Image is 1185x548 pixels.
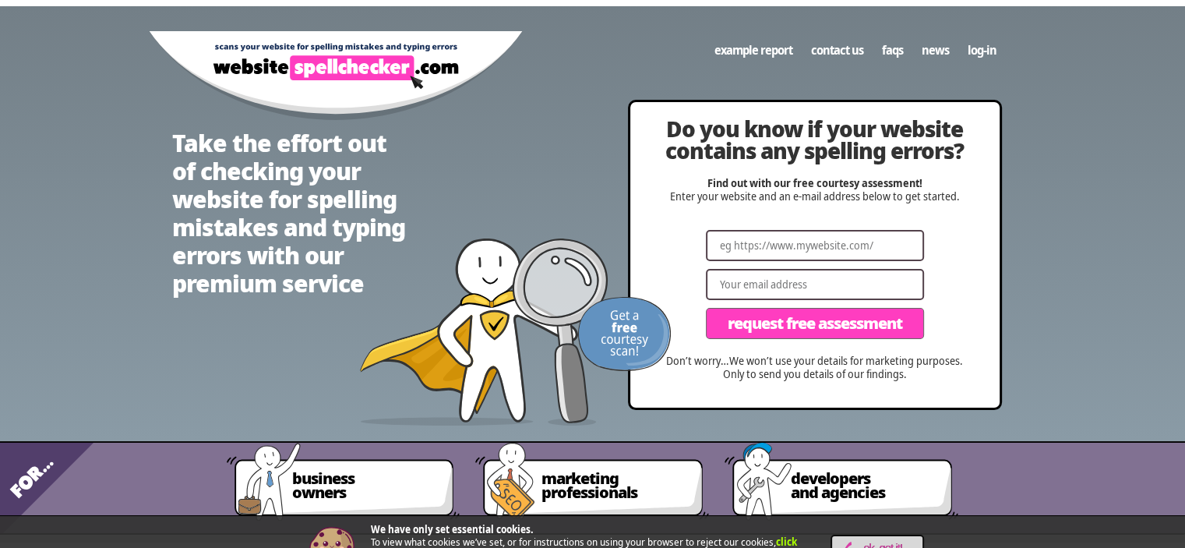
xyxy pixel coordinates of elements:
[541,472,690,500] span: marketing professionals
[359,239,608,426] img: website spellchecker scans your website looking for spelling mistakes
[661,355,968,381] p: Don’t worry…We won’t use your details for marketing purposes. Only to send you details of our fin...
[707,175,922,190] strong: Find out with our free courtesy assessment!
[149,31,523,121] img: WebSiteSpellChecker - Checks your website for spelling errors
[790,472,940,500] span: developers and agencies
[371,522,534,536] strong: We have only set essential cookies.
[802,35,873,65] a: Contact us
[706,308,924,339] button: Request Free Assessment
[873,35,912,65] a: FAQs
[705,35,802,65] a: Example Report
[706,269,924,300] input: Your email address
[273,462,460,526] a: businessowners
[292,472,442,500] span: business owners
[522,462,709,526] a: marketingprofessionals
[661,177,968,203] p: Enter your website and an e-mail address below to get started.
[706,230,924,261] input: eg https://www.mywebsite.com/
[958,35,1006,65] a: Log-in
[577,297,671,371] img: Get a FREE courtesy scan!
[661,118,968,161] h2: Do you know if your website contains any spelling errors?
[728,316,902,331] span: Request Free Assessment
[771,462,958,526] a: developersand agencies
[912,35,958,65] a: News
[172,129,406,298] h1: Take the effort out of checking your website for spelling mistakes and typing errors with our pre...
